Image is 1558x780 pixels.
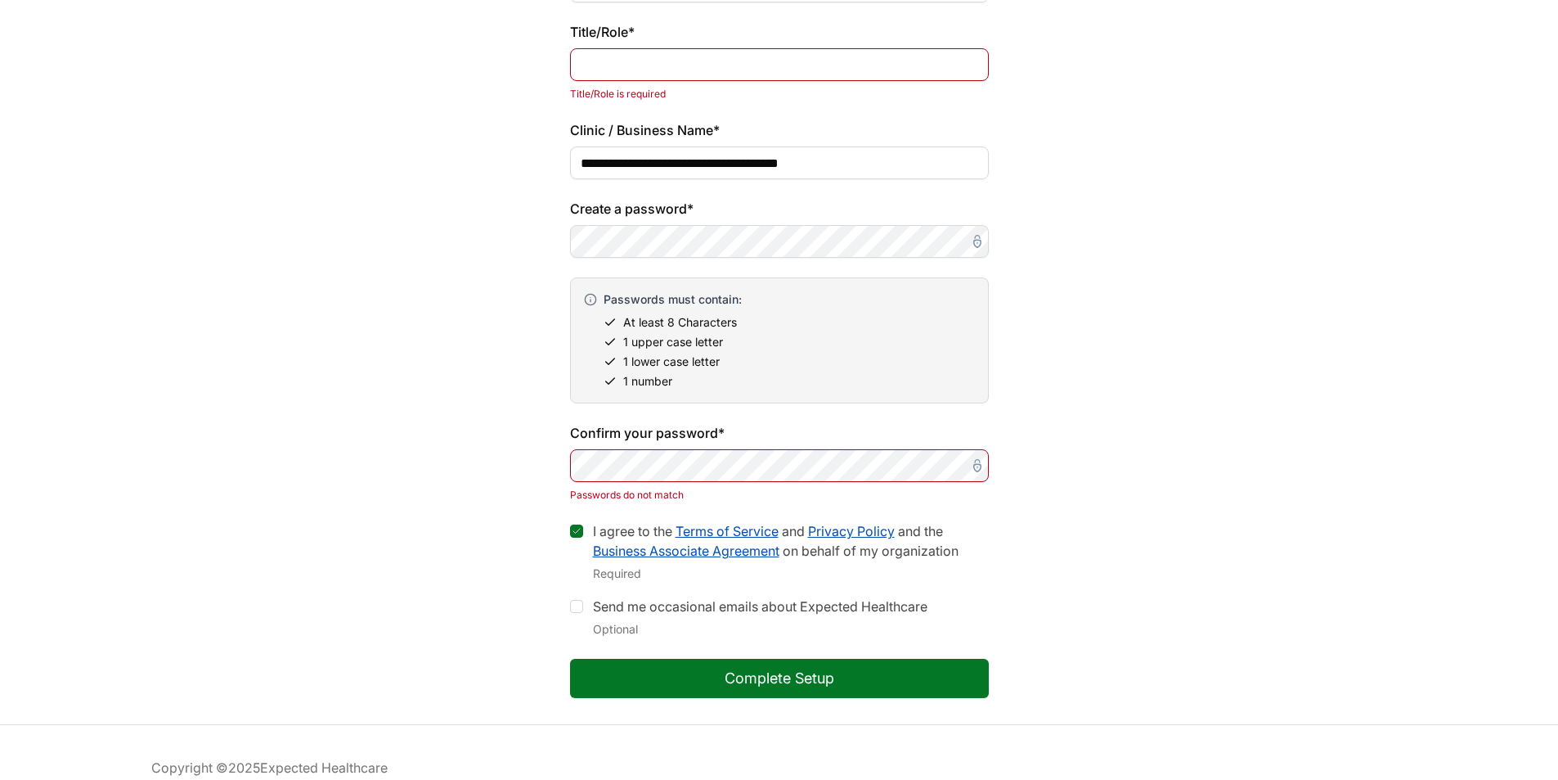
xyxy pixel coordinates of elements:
[623,354,720,370] span: 1 lower case letter
[676,523,779,539] a: Terms of Service
[593,620,927,639] div: Optional
[570,659,989,698] button: Complete Setup
[604,291,742,308] span: Passwords must contain:
[570,22,989,42] label: Title/Role*
[593,543,779,559] a: Business Associate Agreement
[151,758,1408,778] p: Copyright © 2025 Expected Healthcare
[623,314,737,331] span: At least 8 Characters
[570,489,989,502] p: Passwords do not match
[593,564,989,584] div: Required
[808,523,895,539] a: Privacy Policy
[570,88,989,101] p: Title/Role is required
[570,199,989,219] label: Create a password*
[570,120,989,140] label: Clinic / Business Name*
[593,598,927,615] label: Send me occasional emails about Expected Healthcare
[623,373,672,390] span: 1 number
[570,423,989,443] label: Confirm your password*
[623,334,723,350] span: 1 upper case letter
[593,523,959,559] label: I agree to the and and the on behalf of my organization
